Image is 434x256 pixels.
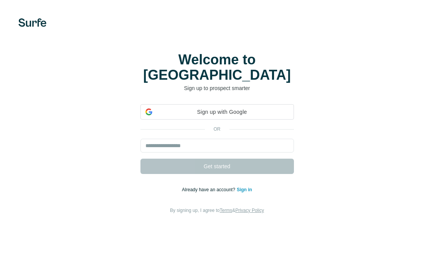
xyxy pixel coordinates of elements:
[220,208,233,213] a: Terms
[237,187,252,192] a: Sign in
[235,208,264,213] a: Privacy Policy
[170,208,264,213] span: By signing up, I agree to &
[155,108,289,116] span: Sign up with Google
[140,84,294,92] p: Sign up to prospect smarter
[205,126,229,133] p: or
[182,187,237,192] span: Already have an account?
[18,18,46,27] img: Surfe's logo
[140,104,294,120] div: Sign up with Google
[140,52,294,83] h1: Welcome to [GEOGRAPHIC_DATA]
